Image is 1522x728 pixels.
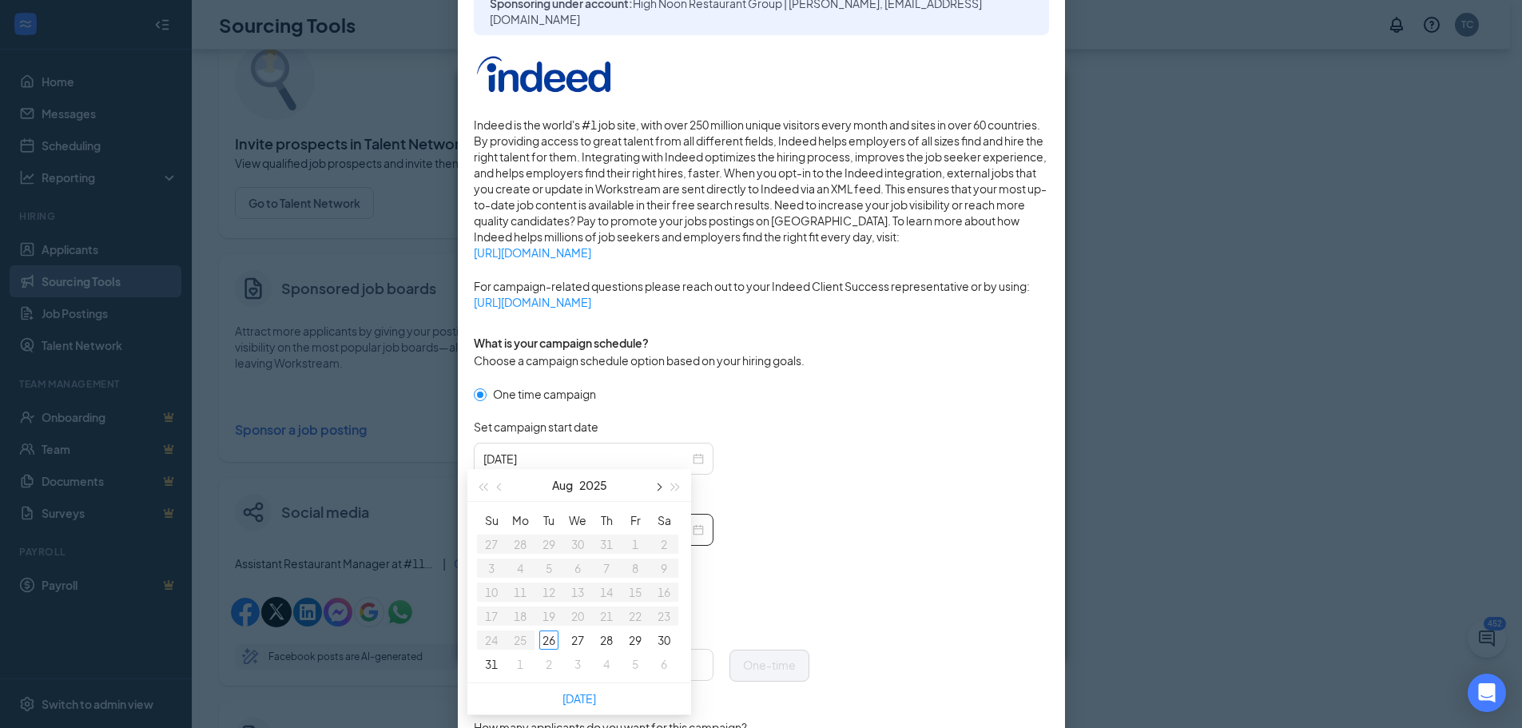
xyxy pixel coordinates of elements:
[592,508,621,532] th: Th
[563,628,592,652] td: 2025-08-27
[534,628,563,652] td: 2025-08-26
[597,654,616,674] div: 4
[592,628,621,652] td: 2025-08-28
[1468,674,1506,712] div: Open Intercom Messenger
[474,294,1049,310] a: [URL][DOMAIN_NAME]
[477,508,506,532] th: Su
[579,469,607,501] button: 2025
[650,652,678,676] td: 2025-09-06
[483,450,689,467] input: 2025-08-26
[539,631,558,650] div: 26
[654,654,674,674] div: 6
[482,654,501,674] div: 31
[474,419,598,435] span: Set campaign start date
[474,353,805,368] span: Choose a campaign schedule option based on your hiring goals.
[511,654,530,674] div: 1
[563,652,592,676] td: 2025-09-03
[650,628,678,652] td: 2025-08-30
[487,385,602,403] span: One time campaign
[626,654,645,674] div: 5
[626,631,645,650] div: 29
[654,631,674,650] div: 30
[568,654,587,674] div: 3
[592,652,621,676] td: 2025-09-04
[534,508,563,532] th: Tu
[597,631,616,650] div: 28
[506,508,534,532] th: Mo
[552,469,573,501] button: Aug
[539,654,558,674] div: 2
[474,278,1049,310] span: For campaign-related questions please reach out to your Indeed Client Success representative or b...
[621,628,650,652] td: 2025-08-29
[621,508,650,532] th: Fr
[563,508,592,532] th: We
[743,658,796,672] span: One-time
[506,652,534,676] td: 2025-09-01
[650,508,678,532] th: Sa
[562,691,596,706] a: [DATE]
[534,652,563,676] td: 2025-09-02
[474,245,1049,261] a: [URL][DOMAIN_NAME]
[568,631,587,650] div: 27
[621,652,650,676] td: 2025-09-05
[474,117,1049,261] span: Indeed is the world's #1 job site, with over 250 million unique visitors every month and sites in...
[474,336,649,350] span: What is your campaign schedule?
[477,652,506,676] td: 2025-08-31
